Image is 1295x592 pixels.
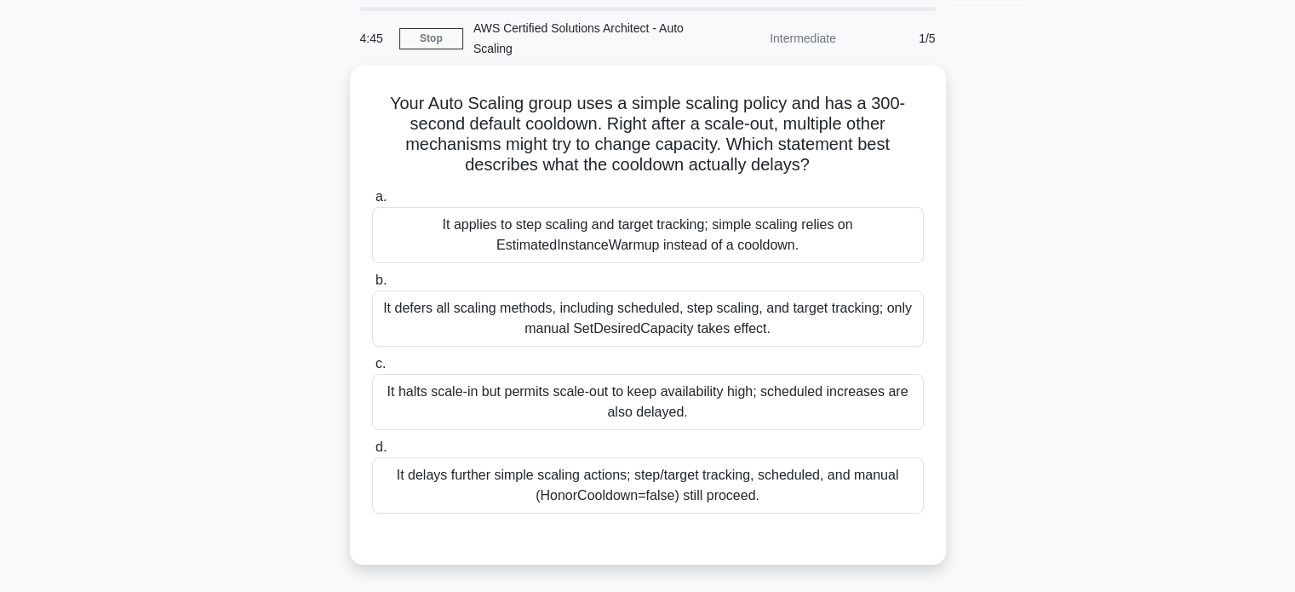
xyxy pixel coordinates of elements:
[399,28,463,49] a: Stop
[375,440,387,454] span: d.
[375,356,386,371] span: c.
[370,93,925,176] h5: Your Auto Scaling group uses a simple scaling policy and has a 300-second default cooldown. Right...
[375,189,387,204] span: a.
[463,11,697,66] div: AWS Certified Solutions Architect - Auto Scaling
[350,21,399,55] div: 4:45
[372,207,924,263] div: It applies to step scaling and target tracking; simple scaling relies on EstimatedInstanceWarmup ...
[846,21,946,55] div: 1/5
[697,21,846,55] div: Intermediate
[372,457,924,514] div: It delays further simple scaling actions; step/target tracking, scheduled, and manual (HonorCoold...
[375,273,387,287] span: b.
[372,290,924,347] div: It defers all scaling methods, including scheduled, step scaling, and target tracking; only manua...
[372,374,924,430] div: It halts scale-in but permits scale-out to keep availability high; scheduled increases are also d...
